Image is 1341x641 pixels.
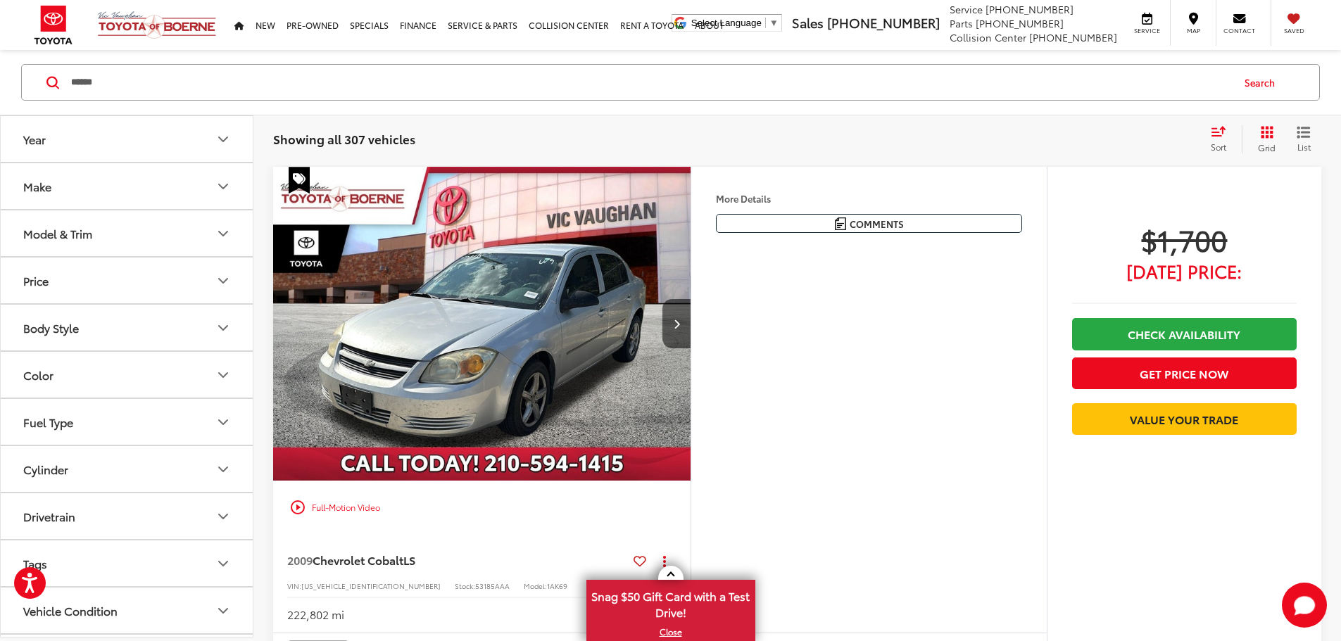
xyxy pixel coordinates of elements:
span: 53185AAA [475,580,510,591]
button: PricePrice [1,258,254,303]
div: Model & Trim [215,225,232,242]
span: [PHONE_NUMBER] [827,13,940,32]
span: dropdown dots [663,555,666,566]
button: Vehicle ConditionVehicle Condition [1,588,254,633]
span: Select Language [691,18,762,28]
span: Showing all 307 vehicles [273,130,415,147]
div: Model & Trim [23,227,92,240]
input: Search by Make, Model, or Keyword [70,65,1231,99]
span: [PHONE_NUMBER] [976,16,1064,30]
span: VIN: [287,580,301,591]
button: TagsTags [1,540,254,586]
button: Next image [662,299,691,348]
div: Vehicle Condition [23,604,118,617]
button: MakeMake [1,163,254,209]
button: List View [1286,125,1321,153]
h4: More Details [716,193,1022,203]
button: Get Price Now [1072,357,1297,389]
button: DrivetrainDrivetrain [1,493,254,539]
div: Year [23,132,46,146]
div: Drivetrain [215,508,232,525]
span: $1,700 [1072,222,1297,257]
div: Color [23,368,53,381]
span: [US_VEHICLE_IDENTIFICATION_NUMBER] [301,580,441,591]
button: CylinderCylinder [1,446,254,492]
span: Service [950,2,983,16]
span: Map [1178,26,1209,35]
span: Comments [850,217,904,231]
span: Snag $50 Gift Card with a Test Drive! [588,581,754,624]
svg: Start Chat [1282,583,1327,628]
button: Grid View [1242,125,1286,153]
span: 1AK69 [547,580,567,591]
a: 2009Chevrolet CobaltLS [287,552,628,568]
span: Service [1131,26,1163,35]
div: Cylinder [215,461,232,478]
span: Chevrolet Cobalt [313,552,403,568]
span: Sort [1211,141,1226,153]
div: Fuel Type [23,415,73,429]
button: Fuel TypeFuel Type [1,399,254,445]
a: Select Language​ [691,18,779,28]
span: Stock: [455,580,475,591]
div: Fuel Type [215,414,232,431]
button: Comments [716,214,1022,233]
span: Sales [792,13,824,32]
span: List [1297,141,1311,153]
img: 2009 Chevrolet Cobalt LS [272,167,692,481]
div: Body Style [215,319,232,336]
div: Make [215,178,232,195]
span: Grid [1258,141,1276,153]
span: Parts [950,16,973,30]
button: Body StyleBody Style [1,305,254,350]
button: Search [1231,65,1295,100]
span: Saved [1278,26,1309,35]
div: Body Style [23,321,79,334]
div: Drivetrain [23,509,75,523]
button: ColorColor [1,352,254,398]
div: 2009 Chevrolet Cobalt LS 0 [272,167,692,481]
span: LS [403,552,415,568]
div: Tags [23,557,47,570]
img: Comments [835,217,846,229]
span: ▼ [769,18,779,28]
span: 2009 [287,552,313,568]
a: Check Availability [1072,318,1297,350]
button: Select sort value [1204,125,1242,153]
span: ​ [765,18,766,28]
span: [PHONE_NUMBER] [1029,30,1117,44]
button: Toggle Chat Window [1282,583,1327,628]
img: Vic Vaughan Toyota of Boerne [97,11,217,39]
div: Make [23,179,51,193]
div: Price [23,274,49,287]
div: Vehicle Condition [215,602,232,619]
span: [PHONE_NUMBER] [986,2,1074,16]
button: YearYear [1,116,254,162]
button: Model & TrimModel & Trim [1,210,254,256]
span: Collision Center [950,30,1026,44]
div: Cylinder [23,462,68,476]
a: Value Your Trade [1072,403,1297,435]
span: Contact [1223,26,1255,35]
div: Tags [215,555,232,572]
span: Special [289,167,310,193]
button: Actions [652,548,676,573]
span: [DATE] Price: [1072,264,1297,278]
a: 2009 Chevrolet Cobalt LS2009 Chevrolet Cobalt LS2009 Chevrolet Cobalt LS2009 Chevrolet Cobalt LS [272,167,692,481]
div: Price [215,272,232,289]
div: Color [215,367,232,383]
span: Model: [524,580,547,591]
div: 222,802 mi [287,607,344,623]
div: Year [215,131,232,148]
